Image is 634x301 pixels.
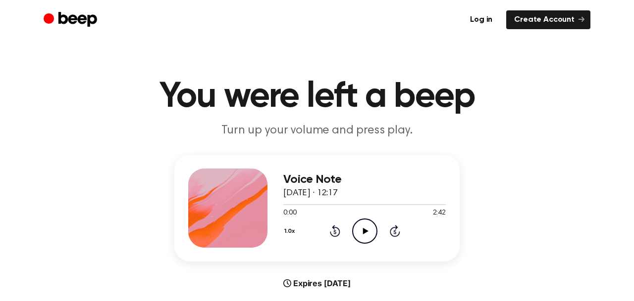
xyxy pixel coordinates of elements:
span: [DATE] · 12:17 [283,189,338,198]
p: Turn up your volume and press play. [127,123,507,139]
a: Beep [44,10,100,30]
a: Log in [462,10,500,29]
span: 0:00 [283,208,296,218]
h1: You were left a beep [63,79,571,115]
button: 1.0x [283,223,299,240]
h3: Voice Note [283,173,446,186]
a: Create Account [506,10,590,29]
span: 2:42 [433,208,446,218]
div: Expires [DATE] [283,277,351,289]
